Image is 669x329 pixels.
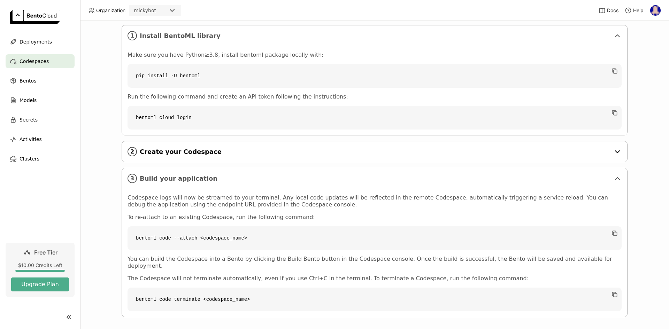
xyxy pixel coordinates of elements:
[20,116,38,124] span: Secrets
[20,155,39,163] span: Clusters
[128,93,622,100] p: Run the following command and create an API token following the instructions:
[6,35,75,49] a: Deployments
[6,243,75,297] a: Free Tier$10.00 Credits LeftUpgrade Plan
[650,5,661,16] img: Luigi Paolo
[128,194,622,208] p: Codespace logs will now be streamed to your terminal. Any local code updates will be reflected in...
[128,31,137,40] i: 1
[96,7,125,14] span: Organization
[11,262,69,268] div: $10.00 Credits Left
[128,147,137,156] i: 2
[128,64,622,88] code: pip install -U bentoml
[134,7,156,14] div: mickybot
[10,10,60,24] img: logo
[128,275,622,282] p: The Codespace will not terminate automatically, even if you use Ctrl+C in the terminal. To termin...
[34,249,57,256] span: Free Tier
[140,148,610,156] span: Create your Codespace
[20,77,36,85] span: Bentos
[20,57,49,65] span: Codespaces
[128,226,622,250] code: bentoml code --attach <codespace_name>
[122,141,627,162] div: 2Create your Codespace
[6,93,75,107] a: Models
[20,96,37,104] span: Models
[607,7,618,14] span: Docs
[11,277,69,291] button: Upgrade Plan
[122,25,627,46] div: 1Install BentoML library
[6,54,75,68] a: Codespaces
[128,214,622,221] p: To re-attach to an existing Codespace, run the following command:
[6,113,75,127] a: Secrets
[128,52,622,58] p: Make sure you have Python≥3.8, install bentoml package locally with:
[6,74,75,88] a: Bentos
[128,174,137,183] i: 3
[128,106,622,130] code: bentoml cloud login
[140,32,610,40] span: Install BentoML library
[6,132,75,146] a: Activities
[20,38,52,46] span: Deployments
[140,175,610,182] span: Build your application
[128,256,622,269] p: You can build the Codespace into a Bento by clicking the Build Bento button in the Codespace cons...
[20,135,42,143] span: Activities
[6,152,75,166] a: Clusters
[157,7,157,14] input: Selected mickybot.
[633,7,644,14] span: Help
[599,7,618,14] a: Docs
[128,288,622,311] code: bentoml code terminate <codespace_name>
[122,168,627,189] div: 3Build your application
[625,7,644,14] div: Help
